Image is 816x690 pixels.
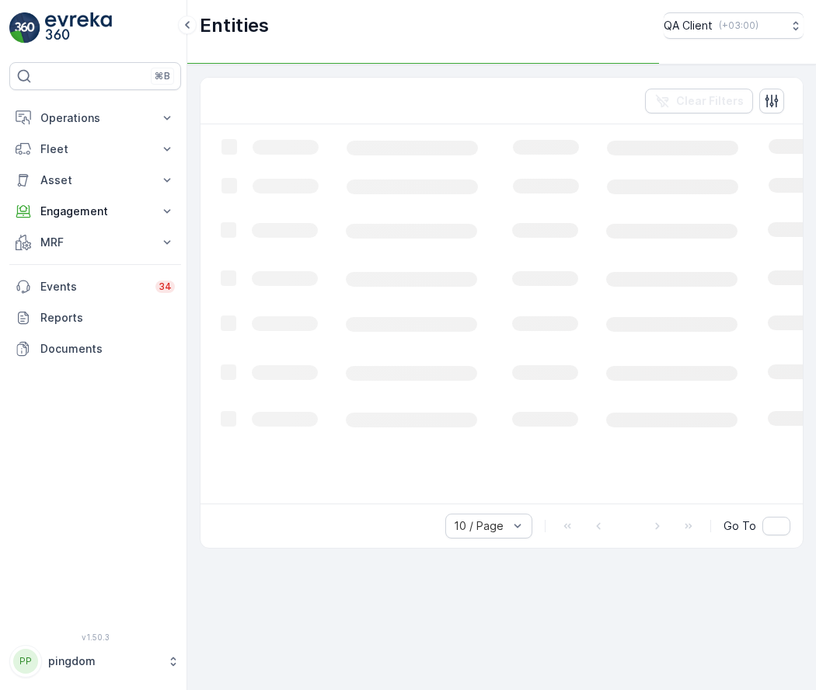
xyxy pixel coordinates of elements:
[719,19,758,32] p: ( +03:00 )
[9,196,181,227] button: Engagement
[664,18,713,33] p: QA Client
[40,310,175,326] p: Reports
[40,141,150,157] p: Fleet
[40,110,150,126] p: Operations
[40,279,146,294] p: Events
[159,281,172,293] p: 34
[9,302,181,333] a: Reports
[40,341,175,357] p: Documents
[155,70,170,82] p: ⌘B
[9,103,181,134] button: Operations
[40,235,150,250] p: MRF
[40,204,150,219] p: Engagement
[48,653,159,669] p: pingdom
[664,12,804,39] button: QA Client(+03:00)
[45,12,112,44] img: logo_light-DOdMpM7g.png
[9,134,181,165] button: Fleet
[9,632,181,642] span: v 1.50.3
[9,12,40,44] img: logo
[645,89,753,113] button: Clear Filters
[724,518,756,534] span: Go To
[40,172,150,188] p: Asset
[200,13,269,38] p: Entities
[9,645,181,678] button: PPpingdom
[9,333,181,364] a: Documents
[13,649,38,674] div: PP
[676,93,744,109] p: Clear Filters
[9,271,181,302] a: Events34
[9,227,181,258] button: MRF
[9,165,181,196] button: Asset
